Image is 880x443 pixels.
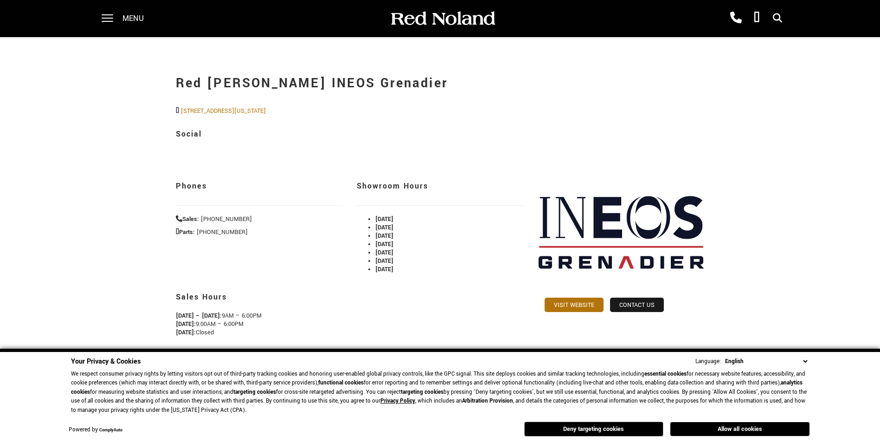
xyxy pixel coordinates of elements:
[357,176,524,196] h3: Showroom Hours
[644,370,687,378] strong: essential cookies
[375,240,393,248] strong: [DATE]
[176,312,222,320] strong: [DATE] – [DATE]:
[176,312,524,337] p: 9AM – 6:00PM 9:00AM – 6:00PM Closed
[176,176,343,196] h3: Phones
[176,287,524,307] h3: Sales Hours
[545,298,604,312] a: Visit Website
[375,232,393,240] strong: [DATE]
[375,215,393,223] strong: [DATE]
[176,346,524,365] h3: Service Hours
[197,228,248,236] span: [PHONE_NUMBER]
[201,215,252,223] span: [PHONE_NUMBER]
[176,124,705,144] h3: Social
[538,167,705,298] img: Red Noland INEOS Grenadier
[670,422,809,436] button: Allow all cookies
[524,422,663,436] button: Deny targeting cookies
[375,223,393,232] strong: [DATE]
[176,228,195,236] strong: Parts:
[176,328,196,337] strong: [DATE]:
[233,388,276,396] strong: targeting cookies
[176,215,199,223] strong: Sales:
[69,427,122,433] div: Powered by
[71,357,141,366] span: Your Privacy & Cookies
[375,257,393,265] strong: [DATE]
[71,370,809,415] p: We respect consumer privacy rights by letting visitors opt out of third-party tracking cookies an...
[375,265,393,274] strong: [DATE]
[375,248,393,257] strong: [DATE]
[389,11,496,27] img: Red Noland Auto Group
[462,397,513,405] strong: Arbitration Provision
[176,65,705,102] h1: Red [PERSON_NAME] INEOS Grenadier
[99,427,122,433] a: ComplyAuto
[695,358,721,365] div: Language:
[723,357,809,366] select: Language Select
[176,320,196,328] strong: [DATE]:
[610,298,664,312] a: Contact Us
[318,379,364,387] strong: functional cookies
[380,397,415,405] a: Privacy Policy
[401,388,443,396] strong: targeting cookies
[181,107,266,115] a: [STREET_ADDRESS][US_STATE]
